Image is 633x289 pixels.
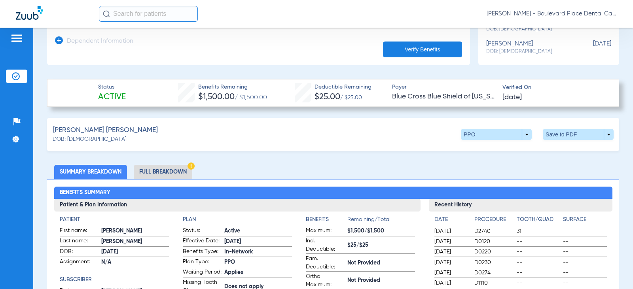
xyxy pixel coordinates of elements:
[98,92,126,103] span: Active
[101,258,169,266] span: N/A
[53,125,158,135] span: [PERSON_NAME] [PERSON_NAME]
[224,238,292,246] span: [DATE]
[517,227,560,235] span: 31
[474,279,514,287] span: D1110
[347,241,415,249] span: $25/$25
[563,238,606,246] span: --
[347,227,415,235] span: $1,500/$1,500
[347,215,415,227] span: Remaining/Total
[429,199,612,212] h3: Recent History
[517,248,560,256] span: --
[16,6,43,20] img: Zuub Logo
[183,215,292,224] h4: Plan
[517,269,560,277] span: --
[103,10,110,17] img: Search Icon
[543,129,614,140] button: Save to PDF
[347,259,415,267] span: Not Provided
[60,215,169,224] h4: Patient
[434,259,468,266] span: [DATE]
[183,268,222,278] span: Waiting Period:
[474,238,514,246] span: D0120
[340,95,362,100] span: / $25.00
[60,258,99,267] span: Assignment:
[224,227,292,235] span: Active
[306,227,345,236] span: Maximum:
[563,227,606,235] span: --
[347,276,415,285] span: Not Provided
[224,248,292,256] span: In-Network
[60,276,169,284] h4: Subscriber
[198,93,235,101] span: $1,500.00
[183,227,222,236] span: Status:
[563,259,606,266] span: --
[474,248,514,256] span: D0220
[392,92,496,102] span: Blue Cross Blue Shield of [US_STATE]
[563,215,606,227] app-breakdown-title: Surface
[224,268,292,277] span: Applies
[54,187,612,199] h2: Benefits Summary
[517,259,560,266] span: --
[502,93,522,102] span: [DATE]
[98,83,126,91] span: Status
[67,38,133,45] h3: Dependent Information
[188,162,195,170] img: Hazard
[563,279,606,287] span: --
[101,227,169,235] span: [PERSON_NAME]
[572,40,611,55] span: [DATE]
[563,269,606,277] span: --
[517,215,560,224] h4: Tooth/Quad
[198,83,267,91] span: Benefits Remaining
[434,248,468,256] span: [DATE]
[474,269,514,277] span: D0274
[306,255,345,271] span: Fam. Deductible:
[434,215,468,224] h4: Date
[486,26,572,33] span: DOB: [DEMOGRAPHIC_DATA]
[183,237,222,246] span: Effective Date:
[486,40,572,55] div: [PERSON_NAME]
[434,269,468,277] span: [DATE]
[563,215,606,224] h4: Surface
[235,94,267,101] span: / $1,500.00
[315,83,371,91] span: Deductible Remaining
[54,199,421,212] h3: Patient & Plan Information
[306,215,347,224] h4: Benefits
[183,258,222,267] span: Plan Type:
[474,215,514,224] h4: Procedure
[53,135,127,144] span: DOB: [DEMOGRAPHIC_DATA]
[517,215,560,227] app-breakdown-title: Tooth/Quad
[306,272,345,289] span: Ortho Maximum:
[487,10,617,18] span: [PERSON_NAME] - Boulevard Place Dental Care
[60,237,99,246] span: Last name:
[434,227,468,235] span: [DATE]
[434,279,468,287] span: [DATE]
[315,93,340,101] span: $25.00
[10,34,23,43] img: hamburger-icon
[517,238,560,246] span: --
[134,165,192,179] li: Full Breakdown
[60,247,99,257] span: DOB:
[101,248,169,256] span: [DATE]
[502,83,606,92] span: Verified On
[434,215,468,227] app-breakdown-title: Date
[486,48,572,55] span: DOB: [DEMOGRAPHIC_DATA]
[474,259,514,266] span: D0230
[563,248,606,256] span: --
[517,279,560,287] span: --
[101,238,169,246] span: [PERSON_NAME]
[383,42,462,57] button: Verify Benefits
[60,227,99,236] span: First name:
[54,165,127,179] li: Summary Breakdown
[306,237,345,253] span: Ind. Deductible:
[306,215,347,227] app-breakdown-title: Benefits
[224,258,292,266] span: PPO
[461,129,532,140] button: PPO
[474,227,514,235] span: D2740
[392,83,496,91] span: Payer
[99,6,198,22] input: Search for patients
[183,247,222,257] span: Benefits Type:
[434,238,468,246] span: [DATE]
[474,215,514,227] app-breakdown-title: Procedure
